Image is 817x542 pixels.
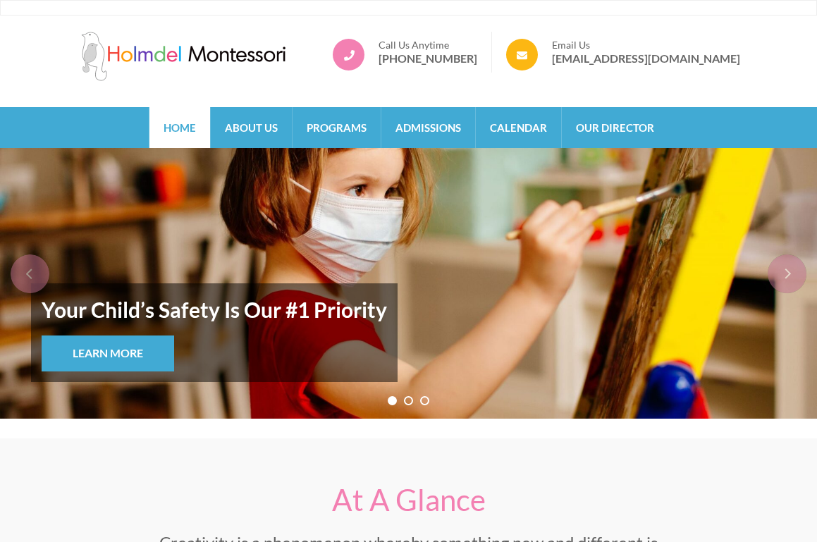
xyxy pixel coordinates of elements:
[552,51,740,66] a: [EMAIL_ADDRESS][DOMAIN_NAME]
[476,107,561,148] a: Calendar
[42,335,174,371] a: Learn More
[134,483,684,517] h2: At A Glance
[293,107,381,148] a: Programs
[211,107,292,148] a: About Us
[381,107,475,148] a: Admissions
[768,254,806,293] div: next
[552,39,740,51] span: Email Us
[379,51,477,66] a: [PHONE_NUMBER]
[78,32,289,81] img: Holmdel Montessori School
[11,254,49,293] div: prev
[42,294,387,325] strong: Your Child’s Safety Is Our #1 Priority
[379,39,477,51] span: Call Us Anytime
[562,107,668,148] a: Our Director
[149,107,210,148] a: Home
